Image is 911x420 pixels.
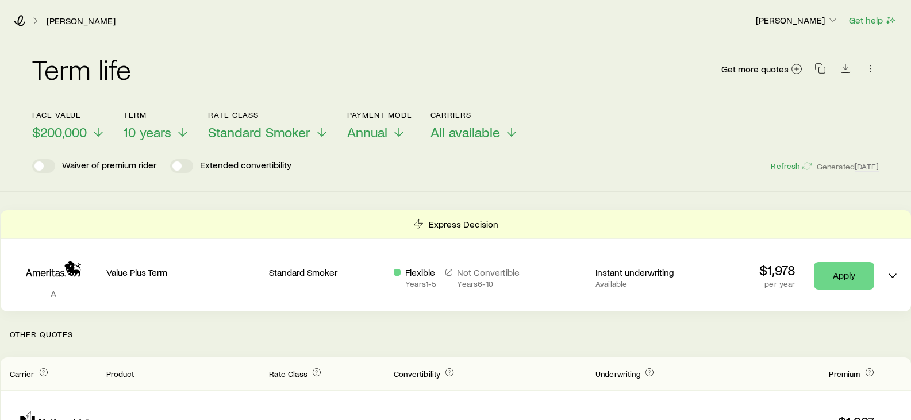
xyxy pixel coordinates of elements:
button: Face value$200,000 [32,110,105,141]
span: Generated [817,161,879,172]
span: Premium [829,369,860,379]
a: [PERSON_NAME] [46,16,116,26]
span: All available [430,124,500,140]
span: Convertibility [394,369,440,379]
p: Flexible [405,267,436,278]
p: Rate Class [208,110,329,120]
p: Not Convertible [457,267,520,278]
button: [PERSON_NAME] [755,14,839,28]
span: $200,000 [32,124,87,140]
p: Carriers [430,110,518,120]
button: Term10 years [124,110,190,141]
p: per year [759,279,795,288]
button: CarriersAll available [430,110,518,141]
p: Payment Mode [347,110,412,120]
a: Apply [814,262,874,290]
span: Underwriting [595,369,640,379]
p: Instant underwriting [595,267,711,278]
p: [PERSON_NAME] [756,14,839,26]
a: Download CSV [837,65,854,76]
p: Extended convertibility [200,159,291,173]
p: Waiver of premium rider [62,159,156,173]
p: Standard Smoker [269,267,385,278]
div: Term quotes [1,210,911,311]
button: Refresh [770,161,812,172]
span: Product [106,369,134,379]
button: Rate ClassStandard Smoker [208,110,329,141]
span: Rate Class [269,369,307,379]
button: Payment ModeAnnual [347,110,412,141]
p: Term [124,110,190,120]
p: Express Decision [429,218,498,230]
h2: Term life [32,55,131,83]
span: Annual [347,124,387,140]
span: Carrier [10,369,34,379]
span: [DATE] [855,161,879,172]
a: Get more quotes [721,63,803,76]
p: Years 6 - 10 [457,279,520,288]
p: Face value [32,110,105,120]
p: Years 1 - 5 [405,279,436,288]
span: Standard Smoker [208,124,310,140]
p: Available [595,279,711,288]
button: Get help [848,14,897,27]
p: $1,978 [759,262,795,278]
p: Value Plus Term [106,267,260,278]
p: A [10,288,97,299]
span: Get more quotes [721,64,789,74]
span: 10 years [124,124,171,140]
p: Other Quotes [1,311,911,357]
